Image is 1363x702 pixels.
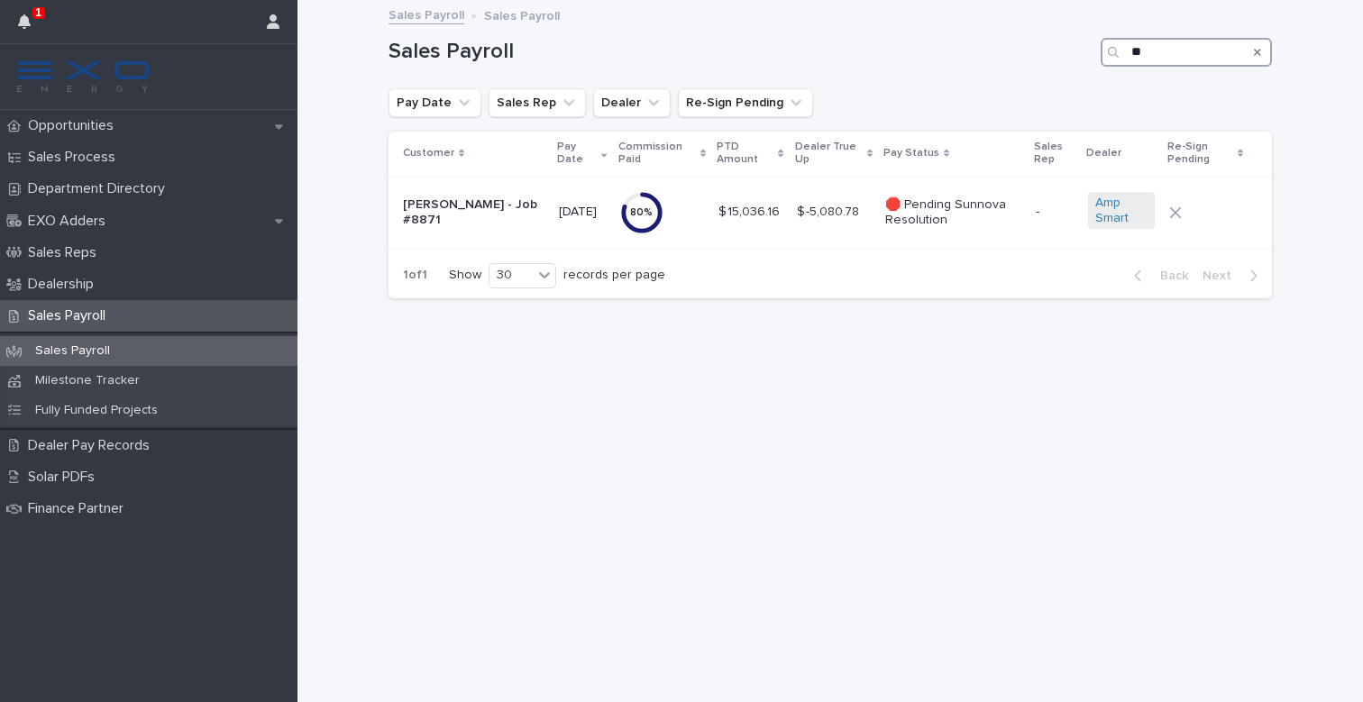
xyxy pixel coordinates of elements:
p: Department Directory [21,180,179,197]
span: Back [1149,269,1188,282]
p: Sales Payroll [484,5,560,24]
a: Sales Payroll [389,4,464,24]
div: 30 [489,266,533,285]
p: Milestone Tracker [21,373,154,388]
p: Pay Status [883,143,939,163]
p: Dealer Pay Records [21,437,164,454]
p: records per page [563,268,665,283]
p: Solar PDFs [21,469,109,486]
button: Next [1195,268,1272,284]
div: 80 % [620,206,663,219]
p: - [1036,205,1074,220]
h1: Sales Payroll [389,39,1093,65]
p: Re-Sign Pending [1167,137,1233,170]
div: 1 [18,11,41,43]
p: Dealer [1086,143,1121,163]
p: [PERSON_NAME] - Job #8871 [403,197,544,228]
p: Sales Payroll [21,343,124,359]
p: $ -5,080.78 [797,201,863,220]
input: Search [1101,38,1272,67]
img: FKS5r6ZBThi8E5hshIGi [14,59,151,95]
p: Dealer True Up [795,137,863,170]
p: 1 [35,6,41,19]
p: Pay Date [557,137,598,170]
button: Back [1120,268,1195,284]
p: $ 15,036.16 [718,201,783,220]
span: Next [1203,269,1242,282]
p: Commission Paid [618,137,696,170]
button: Sales Rep [489,88,586,117]
tr: [PERSON_NAME] - Job #8871[DATE]80%$ 15,036.16$ 15,036.16 $ -5,080.78$ -5,080.78 🛑 Pending Sunnova... [389,176,1272,249]
p: Show [449,268,481,283]
p: 1 of 1 [389,253,442,297]
p: Sales Reps [21,244,111,261]
button: Dealer [593,88,671,117]
p: 🛑 Pending Sunnova Resolution [885,197,1020,228]
p: Opportunities [21,117,128,134]
a: Amp Smart [1095,196,1148,226]
button: Re-Sign Pending [678,88,813,117]
p: Sales Payroll [21,307,120,324]
p: Sales Process [21,149,130,166]
p: [DATE] [559,205,606,220]
p: Finance Partner [21,500,138,517]
p: PTD Amount [717,137,773,170]
button: Pay Date [389,88,481,117]
p: Dealership [21,276,108,293]
p: Sales Rep [1034,137,1075,170]
p: Customer [403,143,454,163]
p: Fully Funded Projects [21,403,172,418]
p: EXO Adders [21,213,120,230]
